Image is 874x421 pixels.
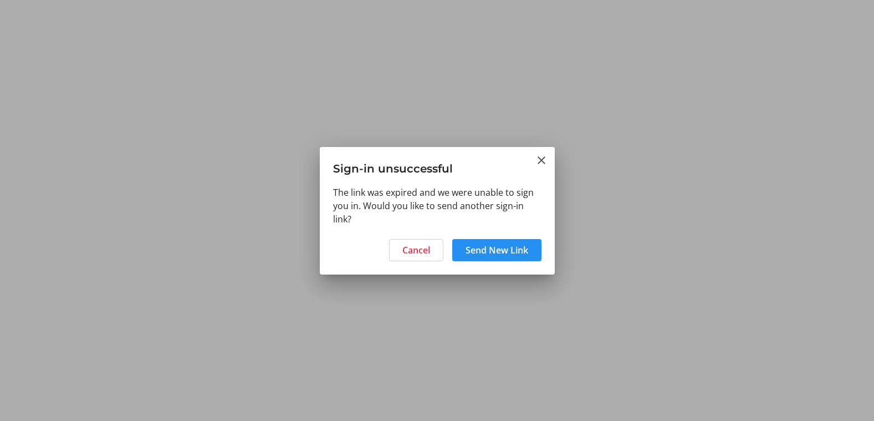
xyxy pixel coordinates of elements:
[320,147,555,185] h3: Sign-in unsuccessful
[402,244,430,257] span: Cancel
[452,239,541,261] button: Send New Link
[466,244,528,257] span: Send New Link
[320,186,555,232] div: The link was expired and we were unable to sign you in. Would you like to send another sign-in link?
[389,239,443,261] button: Cancel
[535,154,548,167] button: Close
